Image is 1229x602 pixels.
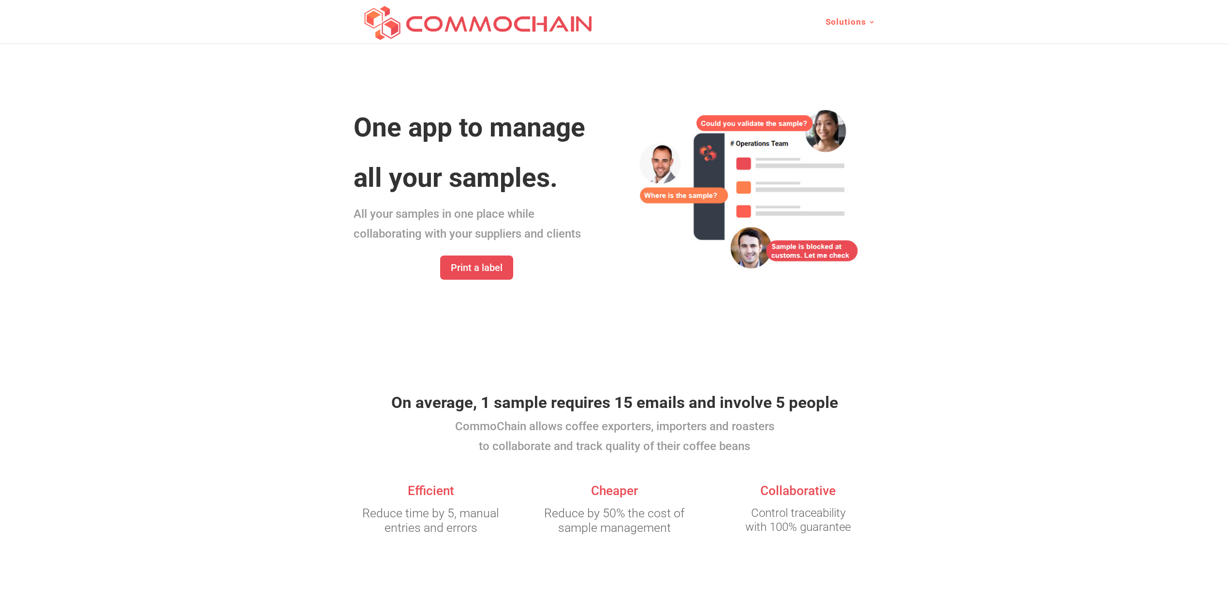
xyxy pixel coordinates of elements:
[354,227,581,241] span: collaborating with your suppliers and clients
[391,393,838,412] strong: On average, 1 sample requires 15 emails and involve 5 people
[354,207,534,221] span: All your samples in one place while
[591,483,638,498] span: Cheaper
[408,483,454,498] span: Efficient
[544,506,684,535] span: Reduce by 50% the cost of sample management
[354,162,558,193] strong: all your samples.
[479,439,750,453] span: to collaborate and track quality of their coffee beans
[629,93,875,277] img: CommoChain-chat-for-samples
[745,506,851,534] span: Control traceability with 100% guarantee
[826,18,876,44] a: Solutions
[354,112,585,143] strong: One app to manage
[362,506,499,535] span: Reduce time by 5, manual entries and errors
[440,256,513,280] a: Print a label
[455,420,774,433] span: CommoChain allows coffee exporters, importers and roasters
[355,2,603,42] img: CommoChain
[760,483,836,498] span: Collaborative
